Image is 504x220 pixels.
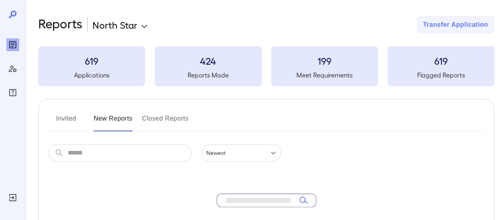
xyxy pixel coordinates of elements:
h5: Meet Requirements [271,70,378,80]
h3: 199 [271,54,378,67]
div: Reports [6,38,19,51]
h3: 424 [155,54,261,67]
div: Log Out [6,191,19,204]
button: Invited [48,112,84,131]
button: Transfer Application [417,16,494,34]
div: FAQ [6,86,19,99]
h3: 619 [38,54,145,67]
h5: Applications [38,70,145,80]
button: Closed Reports [142,112,189,131]
h5: Flagged Reports [388,70,494,80]
div: Newest [201,144,281,162]
summary: 619Applications424Reports Made199Meet Requirements619Flagged Reports [38,46,494,86]
button: New Reports [94,112,133,131]
p: North Star [92,18,137,31]
h2: Reports [38,16,82,34]
div: Manage Users [6,62,19,75]
h5: Reports Made [155,70,261,80]
h3: 619 [388,54,494,67]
